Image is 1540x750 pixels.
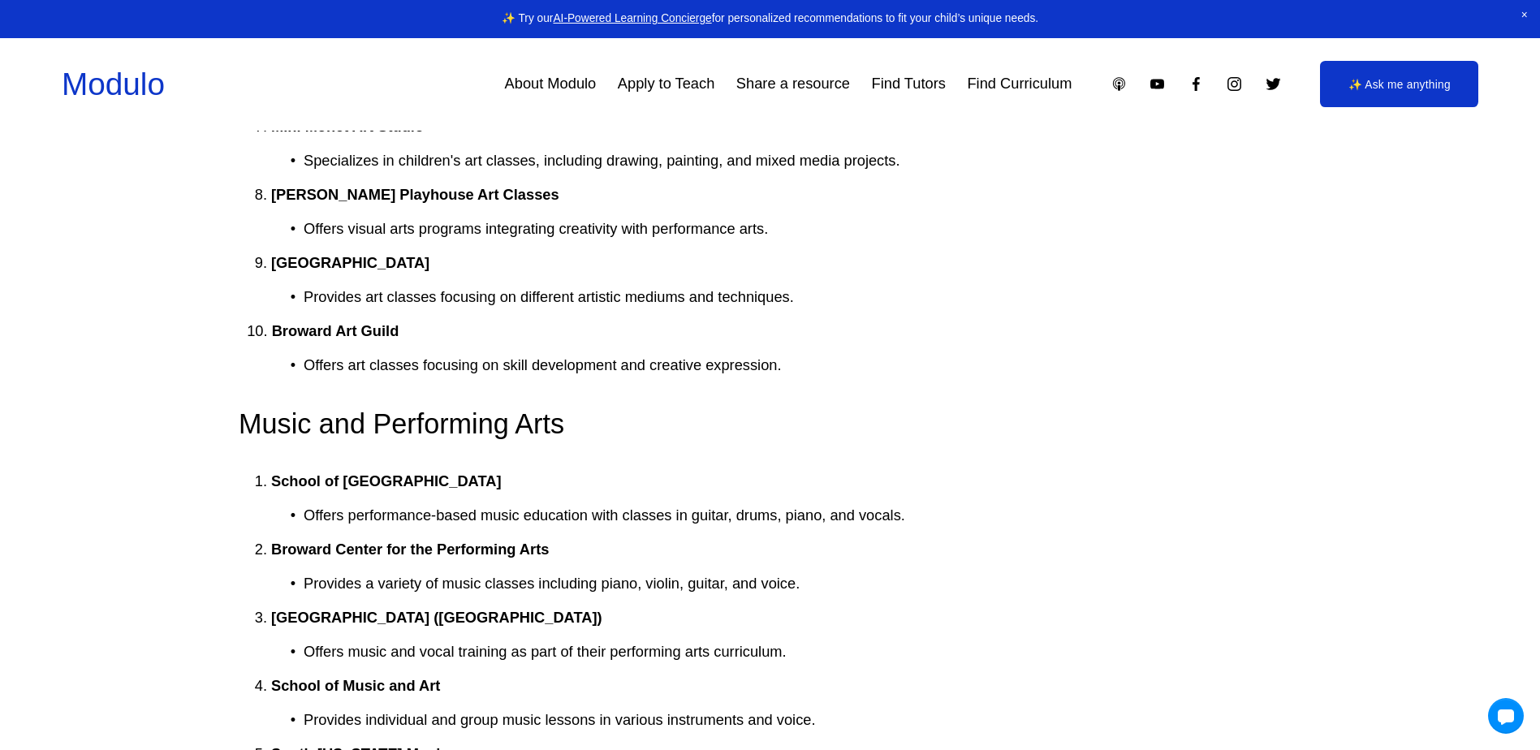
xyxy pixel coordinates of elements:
[271,118,424,135] strong: Mini Monet Art Studio
[62,67,165,101] a: Modulo
[271,472,501,489] strong: School of [GEOGRAPHIC_DATA]
[304,639,1301,666] p: Offers music and vocal training as part of their performing arts curriculum.
[271,609,602,626] strong: [GEOGRAPHIC_DATA] ([GEOGRAPHIC_DATA])
[271,541,549,558] strong: Broward Center for the Performing Arts
[272,322,399,339] strong: Broward Art Guild
[304,571,1301,597] p: Provides a variety of music classes including piano, violin, guitar, and voice.
[1265,75,1282,93] a: Twitter
[271,186,559,203] strong: [PERSON_NAME] Playhouse Art Classes
[304,352,1301,379] p: Offers art classes focusing on skill development and creative expression.
[304,707,1301,734] p: Provides individual and group music lessons in various instruments and voice.
[304,502,1301,529] p: Offers performance-based music education with classes in guitar, drums, piano, and vocals.
[505,69,597,99] a: About Modulo
[1188,75,1205,93] a: Facebook
[304,284,1301,311] p: Provides art classes focusing on different artistic mediums and techniques.
[271,677,440,694] strong: School of Music and Art
[239,405,1301,442] h3: Music and Performing Arts
[967,69,1072,99] a: Find Curriculum
[304,216,1301,243] p: Offers visual arts programs integrating creativity with performance arts.
[872,69,946,99] a: Find Tutors
[1320,61,1478,107] a: ✨ Ask me anything
[1226,75,1243,93] a: Instagram
[1111,75,1128,93] a: Apple Podcasts
[271,254,429,271] strong: [GEOGRAPHIC_DATA]
[618,69,714,99] a: Apply to Teach
[553,12,711,24] a: AI-Powered Learning Concierge
[736,69,850,99] a: Share a resource
[304,148,1301,175] p: Specializes in children's art classes, including drawing, painting, and mixed media projects.
[1149,75,1166,93] a: YouTube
